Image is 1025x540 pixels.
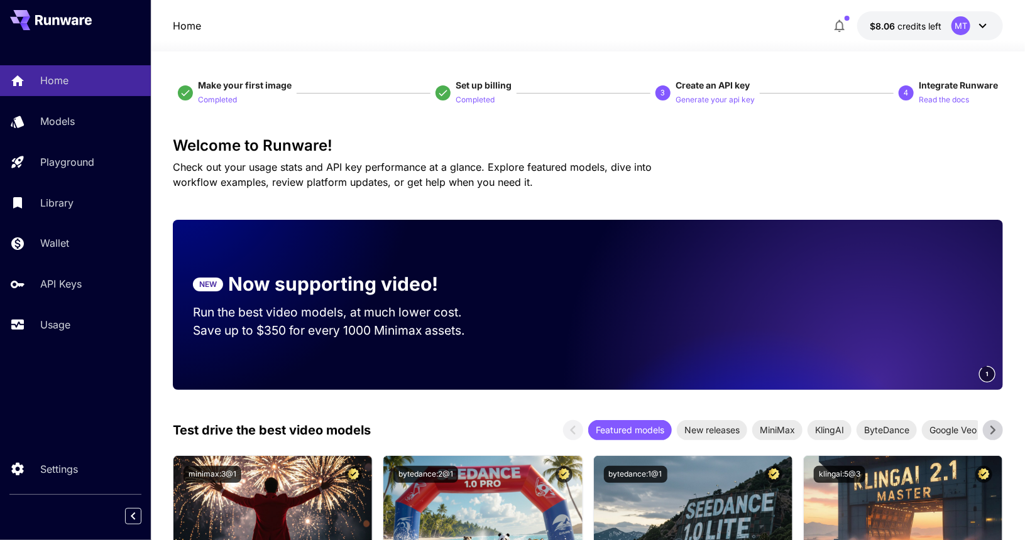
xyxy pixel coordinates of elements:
[922,420,984,440] div: Google Veo
[40,195,74,210] p: Library
[134,505,151,527] div: Collapse sidebar
[125,508,141,524] button: Collapse sidebar
[661,87,666,99] p: 3
[857,423,917,436] span: ByteDance
[588,420,672,440] div: Featured models
[676,92,755,107] button: Generate your api key
[173,18,201,33] a: Home
[975,466,992,483] button: Certified Model – Vetted for best performance and includes a commercial license.
[193,321,486,340] p: Save up to $350 for every 1000 Minimax assets.
[198,92,237,107] button: Completed
[752,423,803,436] span: MiniMax
[228,270,438,298] p: Now supporting video!
[677,423,747,436] span: New releases
[456,92,495,107] button: Completed
[870,19,941,33] div: $8.06418
[198,94,237,106] p: Completed
[919,80,998,90] span: Integrate Runware
[40,462,78,477] p: Settings
[919,92,969,107] button: Read the docs
[173,161,652,188] span: Check out your usage stats and API key performance at a glance. Explore featured models, dive int...
[677,420,747,440] div: New releases
[752,420,803,440] div: MiniMax
[456,80,512,90] span: Set up billing
[173,137,1003,154] h3: Welcome to Runware!
[173,18,201,33] nav: breadcrumb
[808,423,852,436] span: KlingAI
[456,94,495,106] p: Completed
[198,80,292,90] span: Make your first image
[173,421,371,440] p: Test drive the best video models
[345,466,362,483] button: Certified Model – Vetted for best performance and includes a commercial license.
[904,87,909,99] p: 4
[857,11,1003,40] button: $8.06418MT
[40,317,70,332] p: Usage
[393,466,458,483] button: bytedance:2@1
[588,423,672,436] span: Featured models
[40,73,69,88] p: Home
[985,369,989,379] span: 1
[604,466,667,483] button: bytedance:1@1
[870,21,897,31] span: $8.06
[676,94,755,106] p: Generate your api key
[193,303,486,321] p: Run the best video models, at much lower cost.
[40,235,69,251] p: Wallet
[919,94,969,106] p: Read the docs
[184,466,241,483] button: minimax:3@1
[40,154,94,170] p: Playground
[951,16,970,35] div: MT
[814,466,865,483] button: klingai:5@3
[808,420,852,440] div: KlingAI
[765,466,782,483] button: Certified Model – Vetted for best performance and includes a commercial license.
[857,420,917,440] div: ByteDance
[556,466,573,483] button: Certified Model – Vetted for best performance and includes a commercial license.
[40,276,82,291] p: API Keys
[922,423,984,436] span: Google Veo
[897,21,941,31] span: credits left
[676,80,750,90] span: Create an API key
[40,114,75,129] p: Models
[199,279,217,290] p: NEW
